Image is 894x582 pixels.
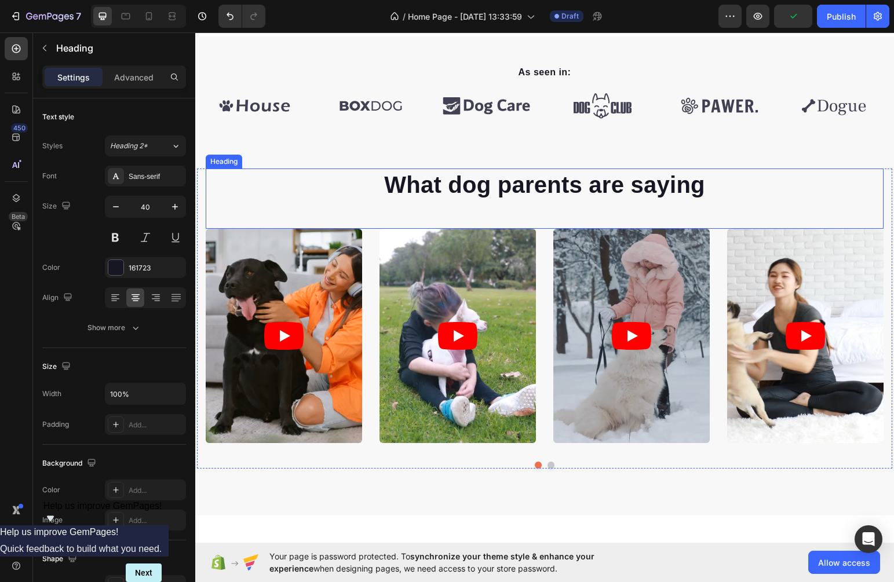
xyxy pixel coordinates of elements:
div: Add... [129,420,183,430]
p: 7 [76,9,81,23]
div: Heading [13,124,45,134]
button: 7 [5,5,86,28]
div: Show more [87,322,141,334]
span: Draft [561,11,579,21]
div: Size [42,199,73,214]
div: 450 [11,123,28,133]
span: / [403,10,406,23]
div: Publish [827,10,856,23]
button: Show more [42,317,186,338]
p: What dog parents are saying [12,137,687,167]
button: Publish [817,5,866,28]
button: Dot [352,429,359,436]
button: Heading 2* [105,136,186,156]
button: Play [417,290,456,317]
span: Heading 2* [110,141,148,151]
img: 495611768014373769-8f5bddfa-9d08-4d4c-b7cb-d365afa8f1ce.svg [358,57,457,90]
button: Play [590,290,630,317]
span: Allow access [818,557,870,569]
span: Your page is password protected. To when designing pages, we need access to your store password. [269,550,640,574]
button: Show survey - Help us improve GemPages! [43,501,162,525]
input: Auto [105,383,185,404]
button: Dot [340,429,346,436]
div: Styles [42,141,63,151]
div: Undo/Redo [218,5,265,28]
button: Play [69,290,108,317]
img: 495611768014373769-b5058420-69ea-48aa-aeae-7d446ad28bcc.svg [590,57,688,90]
div: Align [42,290,75,306]
div: Size [42,359,73,375]
div: Sans-serif [129,171,183,182]
iframe: Design area [195,32,894,543]
div: 161723 [129,263,183,273]
div: Color [42,485,60,495]
div: Add... [129,485,183,496]
span: Help us improve GemPages! [43,501,162,511]
span: Home Page - [DATE] 13:33:59 [408,10,522,23]
p: Settings [57,71,90,83]
button: Allow access [808,551,880,574]
div: Text style [42,112,74,122]
button: Play [243,290,282,317]
div: Open Intercom Messenger [855,525,882,553]
div: Beta [9,212,28,221]
span: synchronize your theme style & enhance your experience [269,551,594,573]
div: Font [42,171,57,181]
p: Heading [56,41,181,55]
img: 495611768014373769-015d044c-5724-4b41-8847-1f399323f372.svg [242,57,341,90]
p: Advanced [114,71,154,83]
div: Background [42,456,98,471]
div: Width [42,389,61,399]
div: Color [42,262,60,273]
div: Padding [42,419,69,430]
img: 495611768014373769-7c4ce677-e43d-468f-bde9-8096624ab504.svg [474,57,572,90]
